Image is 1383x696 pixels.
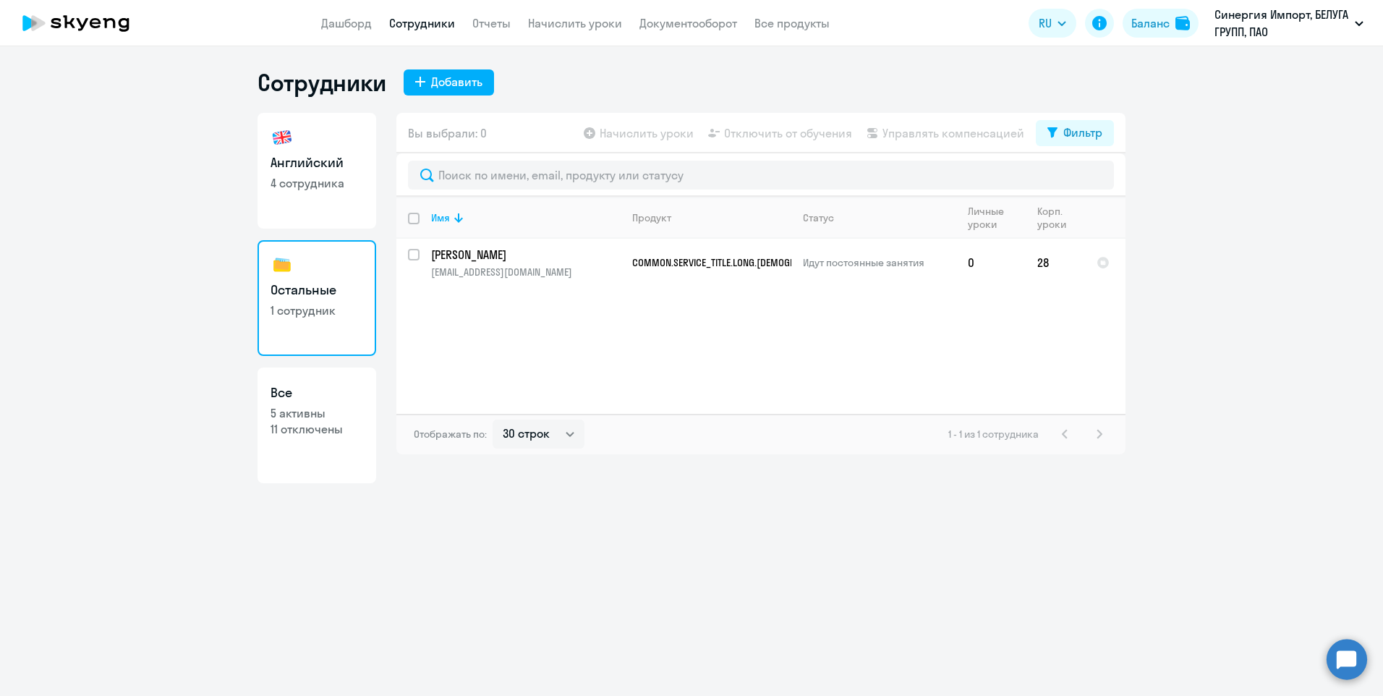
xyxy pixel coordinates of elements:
[1063,124,1102,141] div: Фильтр
[431,247,620,279] a: [PERSON_NAME][EMAIL_ADDRESS][DOMAIN_NAME]
[1026,239,1085,287] td: 28
[1037,205,1074,231] div: Корп. уроки
[948,428,1039,441] span: 1 - 1 из 1 сотрудника
[408,161,1114,190] input: Поиск по имени, email, продукту или статусу
[431,211,450,224] div: Имя
[1037,205,1084,231] div: Корп. уроки
[389,16,455,30] a: Сотрудники
[1175,16,1190,30] img: balance
[431,247,620,263] p: [PERSON_NAME]
[632,256,848,269] span: COMMON.SERVICE_TITLE.LONG.[DEMOGRAPHIC_DATA]
[271,281,363,300] h3: Остальные
[271,302,363,318] p: 1 сотрудник
[968,205,1025,231] div: Личные уроки
[639,16,737,30] a: Документооборот
[1029,9,1076,38] button: RU
[258,68,386,97] h1: Сотрудники
[258,240,376,356] a: Остальные1 сотрудник
[803,256,956,269] p: Идут постоянные занятия
[968,205,1015,231] div: Личные уроки
[271,383,363,402] h3: Все
[258,113,376,229] a: Английский4 сотрудника
[632,211,671,224] div: Продукт
[431,211,620,224] div: Имя
[321,16,372,30] a: Дашборд
[431,266,620,279] p: [EMAIL_ADDRESS][DOMAIN_NAME]
[271,175,363,191] p: 4 сотрудника
[404,69,494,96] button: Добавить
[271,253,294,276] img: others
[1131,14,1170,32] div: Баланс
[956,239,1026,287] td: 0
[1207,6,1371,41] button: Синергия Импорт, БЕЛУГА ГРУПП, ПАО
[271,153,363,172] h3: Английский
[271,126,294,149] img: english
[472,16,511,30] a: Отчеты
[632,211,791,224] div: Продукт
[528,16,622,30] a: Начислить уроки
[754,16,830,30] a: Все продукты
[803,211,834,224] div: Статус
[414,428,487,441] span: Отображать по:
[803,211,956,224] div: Статус
[271,421,363,437] p: 11 отключены
[1036,120,1114,146] button: Фильтр
[258,368,376,483] a: Все5 активны11 отключены
[1123,9,1199,38] button: Балансbalance
[1039,14,1052,32] span: RU
[431,73,482,90] div: Добавить
[271,405,363,421] p: 5 активны
[408,124,487,142] span: Вы выбрали: 0
[1214,6,1349,41] p: Синергия Импорт, БЕЛУГА ГРУПП, ПАО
